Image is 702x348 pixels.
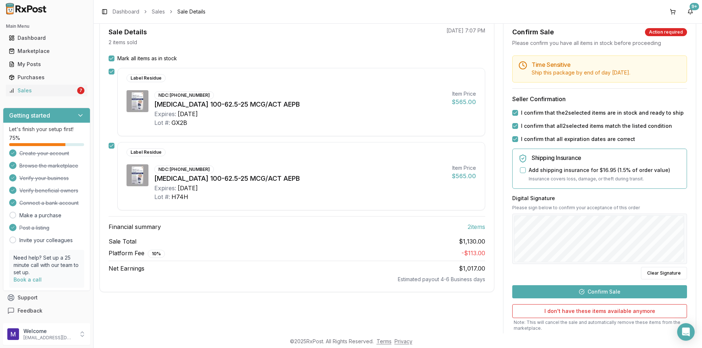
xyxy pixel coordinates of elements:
span: Verify your business [19,175,69,182]
div: Sales [9,87,76,94]
button: Feedback [3,304,90,317]
span: $1,130.00 [459,237,485,246]
button: Dashboard [3,32,90,44]
div: [MEDICAL_DATA] 100-62.5-25 MCG/ACT AEPB [154,173,446,184]
div: Marketplace [9,47,84,55]
a: Book a call [14,276,42,283]
p: Let's finish your setup first! [9,126,84,133]
div: Expires: [154,110,176,118]
a: Invite your colleagues [19,237,73,244]
p: Welcome [23,328,74,335]
div: Dashboard [9,34,84,42]
a: Make a purchase [19,212,61,219]
a: My Posts [6,58,87,71]
div: [DATE] [178,110,198,118]
p: Please sign below to confirm your acceptance of this order [512,205,687,211]
div: Label Residue [127,148,166,156]
div: Purchases [9,74,84,81]
button: I don't have these items available anymore [512,304,687,318]
span: Sale Details [177,8,205,15]
img: Trelegy Ellipta 100-62.5-25 MCG/ACT AEPB [127,164,148,186]
span: Browse the marketplace [19,162,78,169]
div: H74H [171,192,188,201]
a: Marketplace [6,45,87,58]
p: Note: This will cancel the sale and automatically remove these items from the marketplace. [512,320,687,331]
a: Terms [377,338,392,344]
div: $565.00 [452,97,476,106]
div: Item Price [452,90,476,97]
div: $565.00 [452,172,476,180]
div: Item Price [452,164,476,172]
div: Sale Details [109,27,147,37]
span: Verify beneficial owners [19,187,78,194]
img: Trelegy Ellipta 100-62.5-25 MCG/ACT AEPB [127,90,148,112]
div: Action required [645,28,687,36]
button: Support [3,291,90,304]
button: Marketplace [3,45,90,57]
h3: Seller Confirmation [512,95,687,103]
p: Insurance covers loss, damage, or theft during transit. [529,175,681,183]
span: $1,017.00 [459,265,485,272]
span: Ship this package by end of day [DATE] . [532,69,630,76]
div: Lot #: [154,118,170,127]
img: RxPost Logo [3,3,50,15]
a: Privacy [395,338,412,344]
label: I confirm that the 2 selected items are in stock and ready to ship [521,109,684,116]
a: Dashboard [113,8,139,15]
p: [DATE] 7:07 PM [446,27,485,34]
span: Net Earnings [109,264,144,273]
button: Clear Signature [641,267,687,279]
label: Add shipping insurance for $16.95 ( 1.5 % of order value) [529,167,670,174]
p: [EMAIL_ADDRESS][DOMAIN_NAME] [23,335,74,341]
div: Please confirm you have all items in stock before proceeding [512,39,687,47]
span: 2 item s [468,222,485,231]
label: I confirm that all 2 selected items match the listed condition [521,122,672,130]
span: Connect a bank account [19,199,79,207]
h5: Time Sensitive [532,62,681,68]
span: - $113.00 [461,249,485,257]
div: Label Residue [127,74,166,82]
span: Financial summary [109,222,161,231]
div: NDC: [PHONE_NUMBER] [154,91,214,99]
h3: Digital Signature [512,195,687,202]
span: Post a listing [19,224,49,232]
span: Sale Total [109,237,136,246]
div: Estimated payout 4-6 Business days [109,276,485,283]
p: 2 items sold [109,39,137,46]
div: My Posts [9,61,84,68]
label: Mark all items as in stock [117,55,177,62]
h2: Main Menu [6,23,87,29]
h3: Getting started [9,111,50,120]
div: [DATE] [178,184,198,192]
div: 10 % [148,250,165,258]
nav: breadcrumb [113,8,205,15]
a: Sales [152,8,165,15]
div: 7 [77,87,84,94]
div: Lot #: [154,192,170,201]
button: 9+ [684,6,696,18]
button: Purchases [3,72,90,83]
a: Purchases [6,71,87,84]
div: NDC: [PHONE_NUMBER] [154,165,214,173]
div: [MEDICAL_DATA] 100-62.5-25 MCG/ACT AEPB [154,99,446,110]
button: Confirm Sale [512,285,687,298]
label: I confirm that all expiration dates are correct [521,135,635,143]
span: 75 % [9,134,20,142]
div: 9+ [690,3,699,10]
div: GX2B [171,118,187,127]
a: Dashboard [6,31,87,45]
img: User avatar [7,328,19,340]
span: Platform Fee [109,249,165,258]
span: Create your account [19,150,69,157]
button: My Posts [3,58,90,70]
div: Open Intercom Messenger [677,323,695,341]
p: Need help? Set up a 25 minute call with our team to set up. [14,254,80,276]
div: Confirm Sale [512,27,554,37]
span: Feedback [18,307,42,314]
div: Expires: [154,184,176,192]
button: Sales7 [3,85,90,96]
h5: Shipping Insurance [532,155,681,161]
a: Sales7 [6,84,87,97]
